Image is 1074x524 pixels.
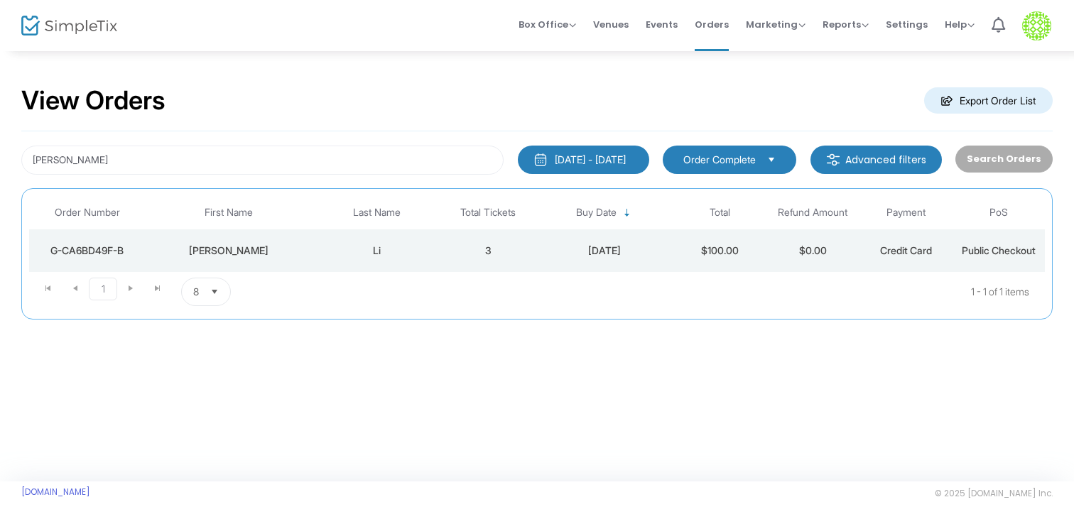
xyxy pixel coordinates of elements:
td: $0.00 [766,229,859,272]
td: $100.00 [674,229,767,272]
span: Events [646,6,678,43]
span: Public Checkout [962,244,1036,256]
h2: View Orders [21,85,166,116]
div: Data table [29,196,1045,272]
span: Page 1 [89,278,117,300]
span: 8 [193,285,199,299]
span: First Name [205,207,253,219]
button: Select [761,152,781,168]
span: Credit Card [880,244,932,256]
span: © 2025 [DOMAIN_NAME] Inc. [935,488,1053,499]
span: Buy Date [576,207,617,219]
span: Order Number [55,207,120,219]
span: Marketing [746,18,805,31]
span: Settings [886,6,928,43]
th: Refund Amount [766,196,859,229]
div: Li [315,244,438,258]
span: Orders [695,6,729,43]
span: Help [945,18,975,31]
m-button: Advanced filters [810,146,942,174]
span: Venues [593,6,629,43]
span: PoS [989,207,1008,219]
th: Total [674,196,767,229]
span: Box Office [519,18,576,31]
div: G-CA6BD49F-B [33,244,141,258]
div: 8/18/2025 [538,244,671,258]
span: Payment [886,207,926,219]
img: filter [826,153,840,167]
button: [DATE] - [DATE] [518,146,649,174]
td: 3 [442,229,535,272]
m-button: Export Order List [924,87,1053,114]
a: [DOMAIN_NAME] [21,486,90,498]
span: Order Complete [683,153,756,167]
div: [DATE] - [DATE] [555,153,626,167]
input: Search by name, email, phone, order number, ip address, or last 4 digits of card [21,146,504,175]
span: Last Name [353,207,401,219]
th: Total Tickets [442,196,535,229]
kendo-pager-info: 1 - 1 of 1 items [372,278,1029,306]
img: monthly [533,153,548,167]
span: Sortable [622,207,633,219]
button: Select [205,278,224,305]
div: Belinda [148,244,308,258]
span: Reports [823,18,869,31]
